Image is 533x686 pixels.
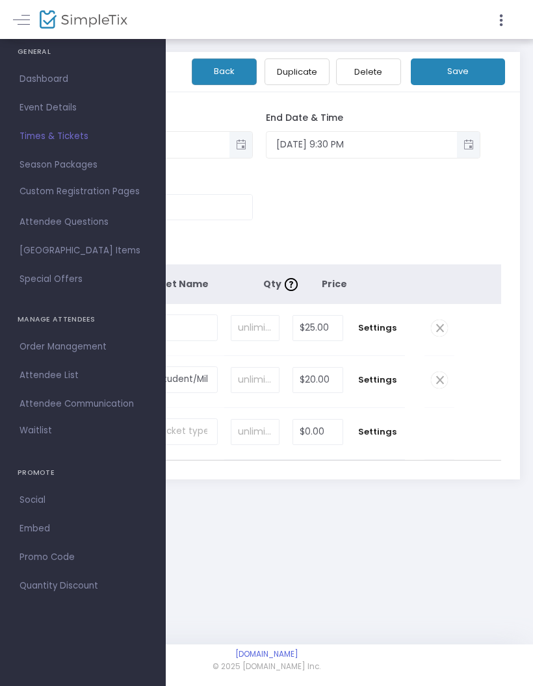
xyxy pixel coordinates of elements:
input: unlimited [231,420,279,444]
span: [GEOGRAPHIC_DATA] Items [19,242,146,259]
h4: MANAGE ATTENDEES [18,307,148,333]
span: Ticket Name [145,277,209,290]
input: Enter a ticket type name. e.g. General Admission [116,418,218,445]
button: Delete [336,58,401,85]
img: question-mark [285,278,298,291]
span: Event Details [19,99,146,116]
h4: PROMOTE [18,460,148,486]
button: Back [192,58,257,85]
input: Price [293,420,342,444]
input: Enter a ticket type name. e.g. General Admission [116,366,218,393]
span: © 2025 [DOMAIN_NAME] Inc. [213,661,320,673]
span: Embed [19,520,146,537]
span: Dashboard [19,71,146,88]
span: Times & Tickets [19,128,146,145]
span: Attendee Questions [19,214,146,231]
h4: GENERAL [18,39,148,65]
span: Promo Code [19,549,146,566]
span: Settings [356,322,398,335]
span: Season Packages [19,157,146,173]
button: Toggle popup [229,132,252,158]
span: Price [322,277,347,290]
span: Settings [356,374,398,387]
input: Enter a ticket type name. e.g. General Admission [116,314,218,341]
span: Social [19,492,146,509]
input: unlimited [231,316,279,340]
input: unlimited [231,368,279,392]
span: Settings [356,426,398,438]
input: Price [293,368,342,392]
span: Qty [263,277,301,290]
button: Save [411,58,505,85]
span: Custom Registration Pages [19,185,140,198]
button: Toggle popup [457,132,480,158]
span: Order Management [19,338,146,355]
span: End Date & Time [266,111,343,124]
button: Duplicate [265,58,330,85]
span: Quantity Discount [19,578,146,594]
span: Attendee Communication [19,396,146,413]
span: Waitlist [19,424,52,437]
input: Price [293,316,342,340]
a: [DOMAIN_NAME] [235,649,298,659]
input: Select date & time [266,134,458,155]
span: Attendee List [19,367,146,384]
span: Special Offers [19,271,146,288]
